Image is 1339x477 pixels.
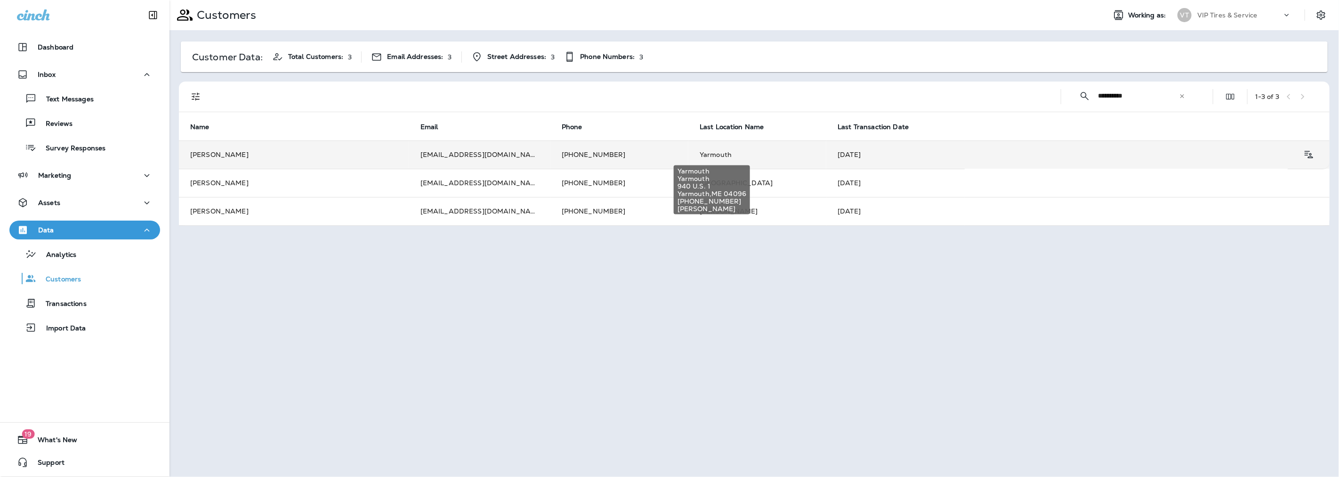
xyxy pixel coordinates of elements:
p: Import Data [37,324,86,333]
span: Support [28,459,65,470]
span: [PERSON_NAME] [678,205,746,213]
p: Dashboard [38,43,73,51]
span: Last Transaction Date [838,123,909,131]
td: [EMAIL_ADDRESS][DOMAIN_NAME] [409,197,550,225]
button: Reviews [9,113,160,133]
p: Inbox [38,71,56,78]
td: [PHONE_NUMBER] [550,169,688,197]
p: Assets [38,199,60,206]
button: Inbox [9,65,160,84]
p: 3 [639,53,643,61]
p: 3 [448,53,452,61]
span: [PHONE_NUMBER] [678,197,746,205]
span: Yarmouth [700,150,732,159]
td: [EMAIL_ADDRESS][DOMAIN_NAME] [409,169,550,197]
span: Yarmouth , ME 04096 [678,190,746,197]
td: [DATE] [826,169,1330,197]
button: Settings [1313,7,1330,24]
button: Customers [9,269,160,288]
p: Data [38,226,54,234]
span: Name [190,123,222,131]
button: Dashboard [9,38,160,57]
span: Email Addresses: [387,53,443,61]
span: Working as: [1128,11,1168,19]
div: 1 - 3 of 3 [1255,93,1279,100]
span: Phone Numbers: [580,53,635,61]
span: Yarmouth [678,167,746,175]
td: [PERSON_NAME] [179,140,409,169]
span: Email [420,123,438,131]
p: Reviews [36,120,73,129]
button: Filters [186,87,205,106]
span: Last Location Name [700,123,776,131]
p: Customers [36,275,81,284]
td: [PHONE_NUMBER] [550,197,688,225]
span: Street Addresses: [487,53,546,61]
button: Transactions [9,293,160,313]
td: [PERSON_NAME] [179,197,409,225]
p: Customer Data: [192,53,263,61]
p: Transactions [36,300,87,309]
button: Assets [9,193,160,212]
td: [PHONE_NUMBER] [550,140,688,169]
p: 3 [348,53,352,61]
span: Email [420,123,451,131]
button: Survey Responses [9,138,160,157]
span: 19 [22,429,34,439]
div: VT [1178,8,1192,22]
span: Last Location Name [700,123,764,131]
span: [PERSON_NAME] [700,207,758,215]
button: Import Data [9,318,160,337]
span: Yarmouth [678,175,746,182]
span: Total Customers: [288,53,343,61]
p: Analytics [37,251,76,260]
p: VIP Tires & Service [1197,11,1258,19]
td: [EMAIL_ADDRESS][DOMAIN_NAME] [409,140,550,169]
button: 19What's New [9,430,160,449]
p: Marketing [38,172,71,179]
span: 940 U.S. 1 [678,182,746,190]
button: Text Messages [9,89,160,108]
p: 3 [551,53,555,61]
button: Customer Details [1299,145,1318,164]
p: Text Messages [37,95,94,104]
td: [DATE] [826,140,964,169]
button: Data [9,221,160,239]
button: Marketing [9,166,160,185]
span: Phone [562,123,582,131]
td: [DATE] [826,197,1330,225]
span: Last Transaction Date [838,123,921,131]
p: Survey Responses [36,144,105,153]
button: Collapse Search [1075,87,1094,106]
span: Name [190,123,210,131]
span: What's New [28,436,77,447]
button: Collapse Sidebar [140,6,166,25]
td: [PERSON_NAME] [179,169,409,197]
button: Support [9,453,160,472]
button: Analytics [9,244,160,264]
p: Customers [193,8,256,22]
span: Phone [562,123,595,131]
button: Edit Fields [1221,87,1240,106]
